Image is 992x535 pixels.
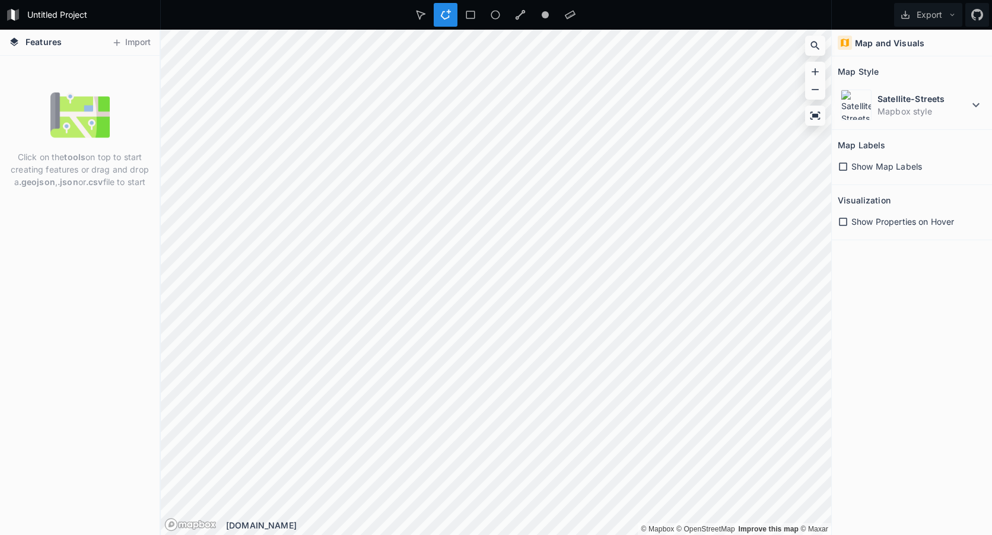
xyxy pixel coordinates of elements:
strong: .geojson [19,177,55,187]
h2: Visualization [838,191,891,209]
img: empty [50,85,110,145]
button: Export [894,3,962,27]
p: Click on the on top to start creating features or drag and drop a , or file to start [9,151,151,188]
img: Satellite-Streets [841,90,872,120]
span: Show Map Labels [851,160,922,173]
a: Mapbox [641,525,674,533]
strong: tools [64,152,85,162]
dd: Mapbox style [877,105,969,117]
strong: .csv [86,177,103,187]
div: [DOMAIN_NAME] [226,519,831,531]
h4: Map and Visuals [855,37,924,49]
dt: Satellite-Streets [877,93,969,105]
h2: Map Labels [838,136,885,154]
strong: .json [58,177,78,187]
button: Import [106,33,157,52]
a: OpenStreetMap [676,525,735,533]
a: Map feedback [738,525,799,533]
span: Show Properties on Hover [851,215,954,228]
a: Mapbox logo [164,518,217,531]
span: Features [26,36,62,48]
h2: Map Style [838,62,879,81]
a: Maxar [801,525,829,533]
